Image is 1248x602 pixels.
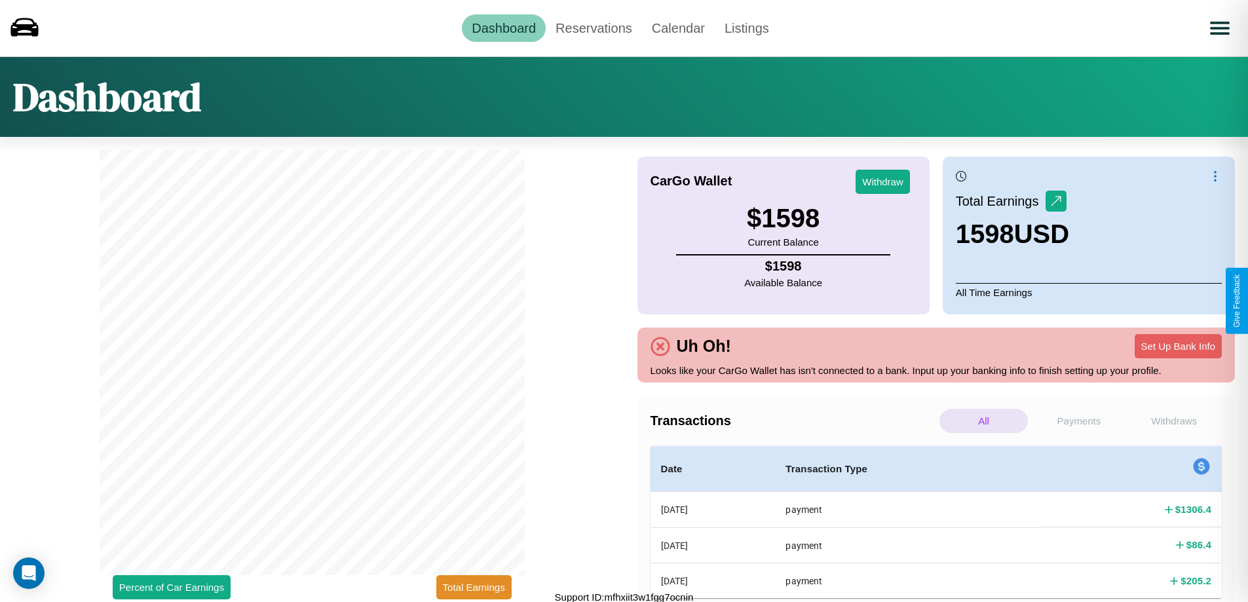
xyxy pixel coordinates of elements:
p: All Time Earnings [956,283,1222,301]
h4: $ 1598 [744,259,822,274]
button: Withdraw [856,170,910,194]
th: [DATE] [651,563,776,598]
h4: $ 1306.4 [1175,502,1211,516]
h4: Date [661,461,765,477]
a: Reservations [546,14,642,42]
th: payment [775,492,1040,528]
p: Payments [1034,409,1123,433]
p: Looks like your CarGo Wallet has isn't connected to a bank. Input up your banking info to finish ... [651,362,1222,379]
a: Listings [715,14,779,42]
a: Dashboard [462,14,546,42]
h4: CarGo Wallet [651,174,732,189]
h4: Uh Oh! [670,337,738,356]
p: Available Balance [744,274,822,292]
p: Total Earnings [956,189,1046,213]
p: Withdraws [1130,409,1219,433]
h3: $ 1598 [747,204,820,233]
button: Total Earnings [436,575,512,599]
th: payment [775,527,1040,563]
table: simple table [651,446,1222,598]
button: Open menu [1201,10,1238,47]
h4: $ 86.4 [1186,538,1211,552]
h1: Dashboard [13,70,201,124]
p: All [939,409,1028,433]
a: Calendar [642,14,715,42]
h3: 1598 USD [956,219,1069,249]
th: [DATE] [651,527,776,563]
button: Set Up Bank Info [1135,334,1222,358]
th: [DATE] [651,492,776,528]
h4: $ 205.2 [1181,574,1211,588]
h4: Transaction Type [785,461,1030,477]
div: Give Feedback [1232,274,1241,328]
div: Open Intercom Messenger [13,557,45,589]
th: payment [775,563,1040,598]
p: Current Balance [747,233,820,251]
h4: Transactions [651,413,936,428]
button: Percent of Car Earnings [113,575,231,599]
